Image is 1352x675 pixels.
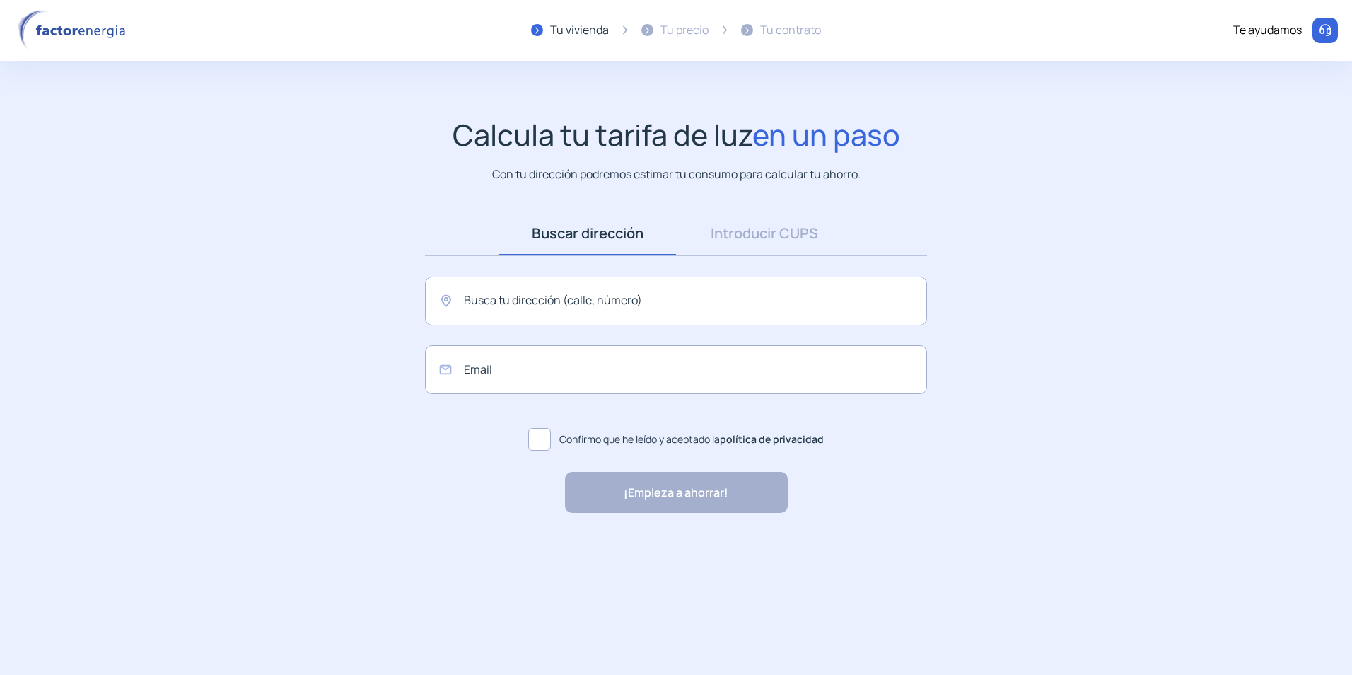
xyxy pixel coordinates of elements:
img: logo factor [14,10,134,51]
img: llamar [1318,23,1332,37]
div: Tu contrato [760,21,821,40]
p: Con tu dirección podremos estimar tu consumo para calcular tu ahorro. [492,166,861,183]
span: Confirmo que he leído y aceptado la [559,432,824,447]
h1: Calcula tu tarifa de luz [453,117,900,152]
a: Buscar dirección [499,212,676,255]
a: política de privacidad [720,432,824,446]
div: Te ayudamos [1233,21,1302,40]
div: Tu precio [660,21,709,40]
div: Tu vivienda [550,21,609,40]
a: Introducir CUPS [676,212,853,255]
span: en un paso [752,115,900,154]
